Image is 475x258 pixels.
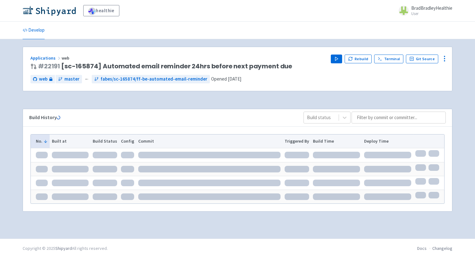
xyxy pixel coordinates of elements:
[345,55,372,63] button: Rebuild
[211,76,241,82] span: Opened
[352,112,446,124] input: Filter by commit or committer...
[282,134,311,148] th: Triggered By
[411,12,452,16] small: User
[101,76,207,83] span: fabes/sc-165874/ff-be-automated-email-reminder
[39,76,47,83] span: web
[432,245,452,251] a: Changelog
[228,76,241,82] time: [DATE]
[417,245,427,251] a: Docs
[23,6,76,16] img: Shipyard logo
[92,75,210,83] a: fabes/sc-165874/ff-be-automated-email-reminder
[136,134,283,148] th: Commit
[64,76,79,83] span: master
[90,134,119,148] th: Build Status
[395,6,452,16] a: BradBradleyHealthie User
[362,134,413,148] th: Deploy Time
[38,62,60,71] a: #22191
[50,134,90,148] th: Built at
[55,245,72,251] a: Shipyard
[119,134,136,148] th: Config
[83,5,119,16] a: healthie
[85,76,89,83] span: ←
[406,55,438,63] a: Git Source
[411,5,452,11] span: BradBradleyHealthie
[38,63,292,70] span: [sc-165874] Automated email reminder 24hrs before next payment due
[56,75,82,83] a: master
[29,114,293,121] div: Build History
[23,22,45,39] a: Develop
[331,55,342,63] button: Play
[36,138,48,145] button: No.
[374,55,403,63] a: Terminal
[311,134,362,148] th: Build Time
[62,55,70,61] span: web
[30,75,55,83] a: web
[30,55,62,61] a: Applications
[23,245,108,252] div: Copyright © 2025 All rights reserved.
